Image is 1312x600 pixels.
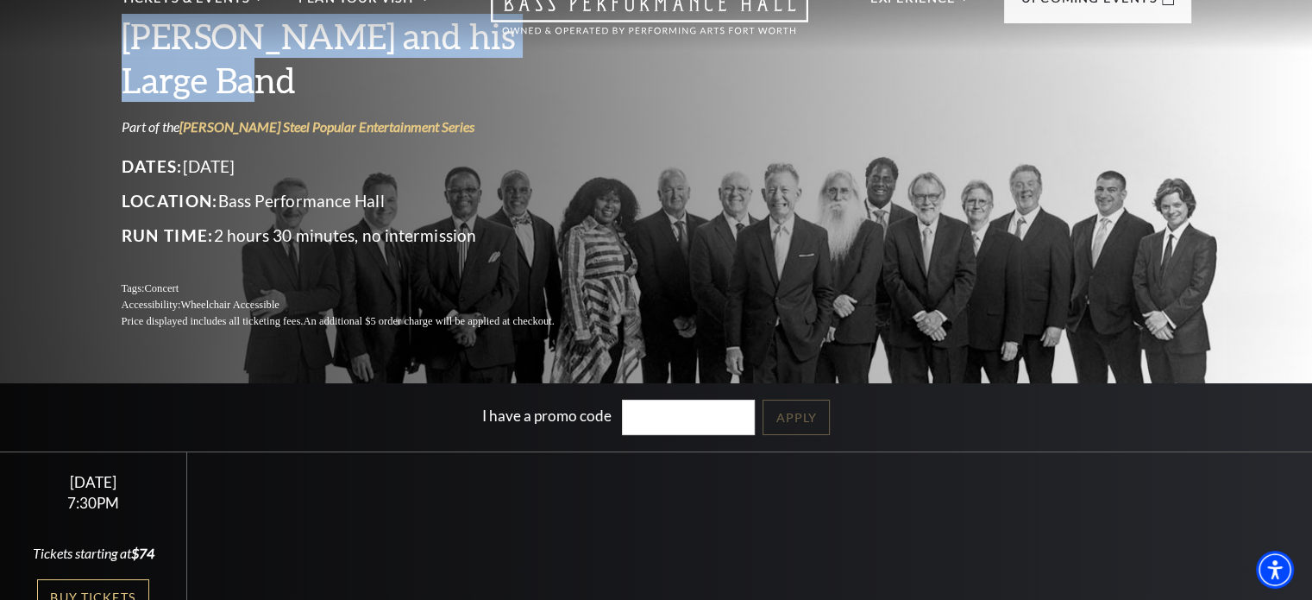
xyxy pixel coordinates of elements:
span: Run Time: [122,225,214,245]
span: $74 [131,545,154,561]
div: 7:30PM [21,496,166,510]
span: Location: [122,191,218,211]
p: Part of the [122,117,596,136]
p: Bass Performance Hall [122,187,596,215]
span: Concert [144,282,179,294]
span: Wheelchair Accessible [180,299,279,311]
div: Accessibility Menu [1256,551,1294,589]
span: An additional $5 order charge will be applied at checkout. [303,315,554,327]
a: Irwin Steel Popular Entertainment Series - open in a new tab [179,118,474,135]
p: 2 hours 30 minutes, no intermission [122,222,596,249]
p: Accessibility: [122,297,596,313]
p: Price displayed includes all ticketing fees. [122,313,596,330]
span: Dates: [122,156,183,176]
p: [DATE] [122,153,596,180]
div: Tickets starting at [21,544,166,563]
div: [DATE] [21,473,166,491]
label: I have a promo code [482,407,612,425]
p: Tags: [122,281,596,297]
h3: [PERSON_NAME] and his Large Band [122,14,596,102]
